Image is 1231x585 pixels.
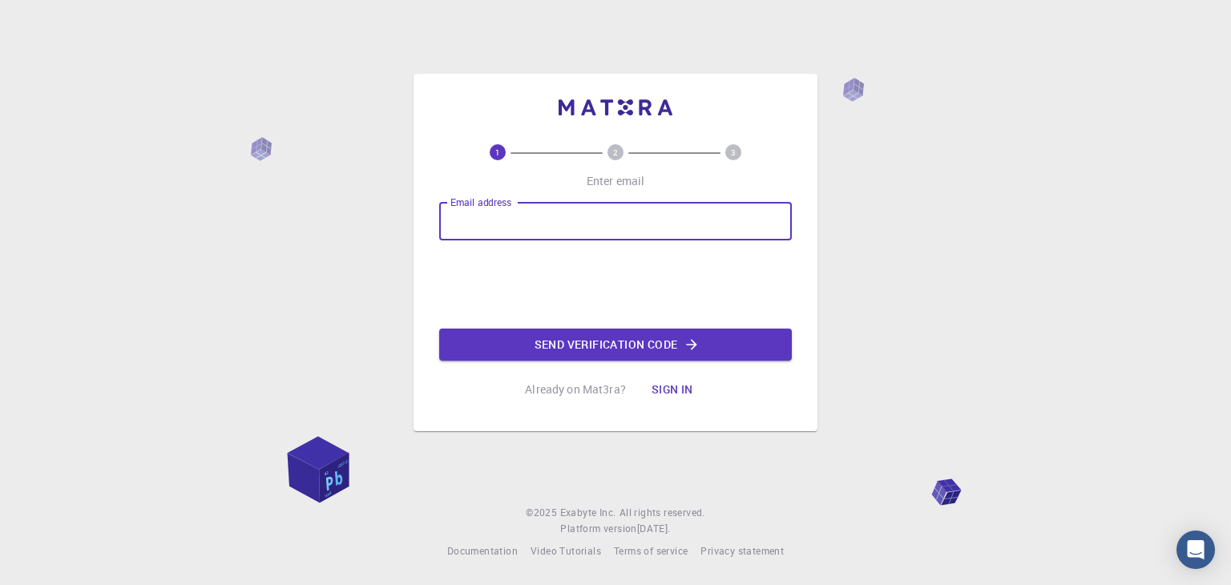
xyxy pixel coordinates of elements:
[1177,531,1215,569] div: Open Intercom Messenger
[560,521,636,537] span: Platform version
[447,543,518,559] a: Documentation
[613,147,618,158] text: 2
[614,544,688,557] span: Terms of service
[637,522,671,535] span: [DATE] .
[614,543,688,559] a: Terms of service
[700,543,784,559] a: Privacy statement
[447,544,518,557] span: Documentation
[531,543,601,559] a: Video Tutorials
[620,505,705,521] span: All rights reserved.
[700,544,784,557] span: Privacy statement
[531,544,601,557] span: Video Tutorials
[526,505,559,521] span: © 2025
[560,506,616,518] span: Exabyte Inc.
[450,196,511,209] label: Email address
[731,147,736,158] text: 3
[560,505,616,521] a: Exabyte Inc.
[639,373,706,405] button: Sign in
[494,253,737,316] iframe: reCAPTCHA
[587,173,645,189] p: Enter email
[637,521,671,537] a: [DATE].
[439,329,792,361] button: Send verification code
[525,381,626,397] p: Already on Mat3ra?
[495,147,500,158] text: 1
